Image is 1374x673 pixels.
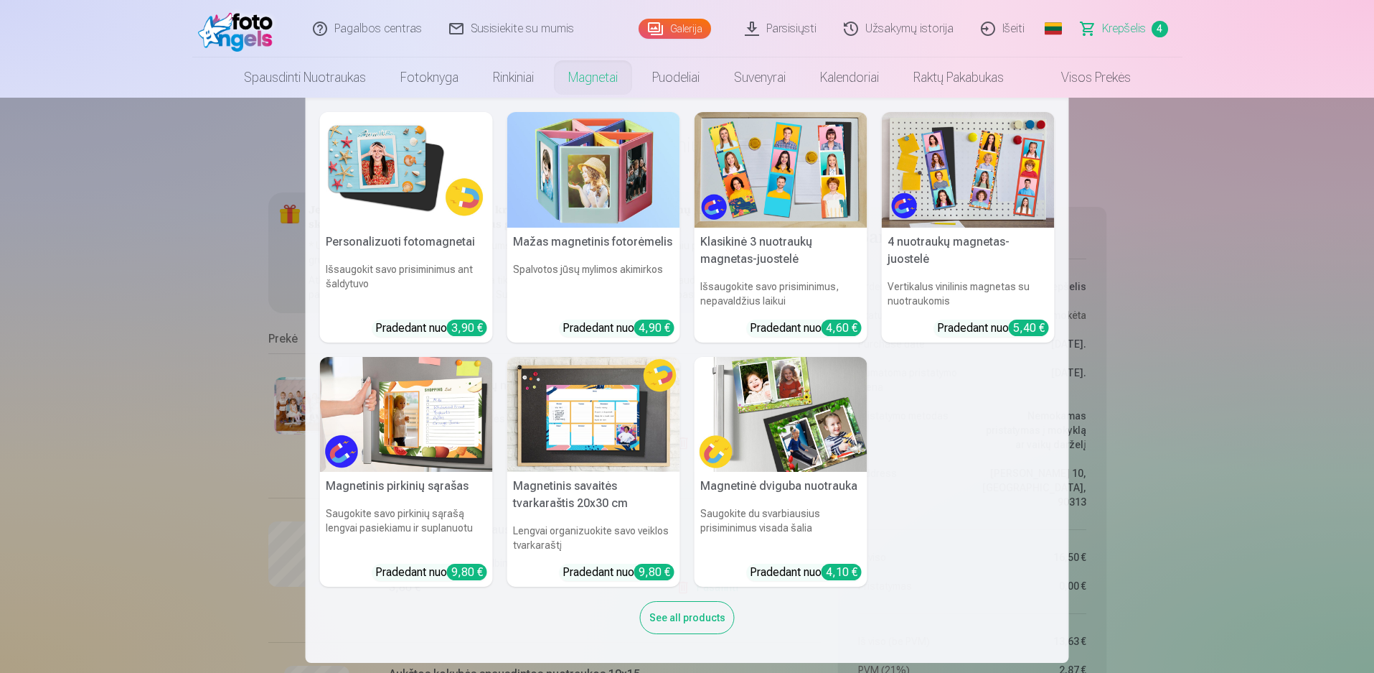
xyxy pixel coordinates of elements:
[1152,21,1168,37] span: 4
[375,564,487,581] div: Pradedant nuo
[320,112,493,228] img: Personalizuoti fotomagnetai
[695,112,867,228] img: Klasikinė 3 nuotraukų magnetas-juostelė
[717,57,803,98] a: Suvenyrai
[320,357,493,473] img: Magnetinis pirkinių sąrašas
[803,57,896,98] a: Kalendoriai
[375,320,487,337] div: Pradedant nuo
[1009,320,1049,336] div: 5,40 €
[320,112,493,343] a: Personalizuoti fotomagnetaiPersonalizuoti fotomagnetaiIšsaugokit savo prisiminimus ant šaldytuvoP...
[882,228,1055,274] h5: 4 nuotraukų magnetas-juostelė
[695,357,867,588] a: Magnetinė dviguba nuotrauka Magnetinė dviguba nuotraukaSaugokite du svarbiausius prisiminimus vis...
[695,112,867,343] a: Klasikinė 3 nuotraukų magnetas-juostelėKlasikinė 3 nuotraukų magnetas-juostelėIšsaugokite savo pr...
[320,357,493,588] a: Magnetinis pirkinių sąrašas Magnetinis pirkinių sąrašasSaugokite savo pirkinių sąrašą lengvai pas...
[882,112,1055,343] a: 4 nuotraukų magnetas-juostelė4 nuotraukų magnetas-juostelėVertikalus vinilinis magnetas su nuotra...
[640,601,735,634] div: See all products
[695,228,867,274] h5: Klasikinė 3 nuotraukų magnetas-juostelė
[320,228,493,256] h5: Personalizuoti fotomagnetai
[937,320,1049,337] div: Pradedant nuo
[563,320,674,337] div: Pradedant nuo
[695,501,867,558] h6: Saugokite du svarbiausius prisiminimus visada šalia
[198,6,281,52] img: /fa2
[227,57,383,98] a: Spausdinti nuotraukas
[695,357,867,473] img: Magnetinė dviguba nuotrauka
[695,472,867,501] h5: Magnetinė dviguba nuotrauka
[447,320,487,336] div: 3,90 €
[320,256,493,314] h6: Išsaugokit savo prisiminimus ant šaldytuvo
[634,564,674,580] div: 9,80 €
[635,57,717,98] a: Puodeliai
[551,57,635,98] a: Magnetai
[822,564,862,580] div: 4,10 €
[320,501,493,558] h6: Saugokite savo pirkinių sąrašą lengvai pasiekiamu ir suplanuotu
[507,256,680,314] h6: Spalvotos jūsų mylimos akimirkos
[640,609,735,624] a: See all products
[507,518,680,558] h6: Lengvai organizuokite savo veiklos tvarkaraštį
[695,274,867,314] h6: Išsaugokite savo prisiminimus, nepavaldžius laikui
[750,564,862,581] div: Pradedant nuo
[1102,20,1146,37] span: Krepšelis
[320,472,493,501] h5: Magnetinis pirkinių sąrašas
[447,564,487,580] div: 9,80 €
[507,228,680,256] h5: Mažas magnetinis fotorėmelis
[634,320,674,336] div: 4,90 €
[822,320,862,336] div: 4,60 €
[507,357,680,473] img: Magnetinis savaitės tvarkaraštis 20x30 cm
[882,274,1055,314] h6: Vertikalus vinilinis magnetas su nuotraukomis
[639,19,711,39] a: Galerija
[383,57,476,98] a: Fotoknyga
[507,357,680,588] a: Magnetinis savaitės tvarkaraštis 20x30 cmMagnetinis savaitės tvarkaraštis 20x30 cmLengvai organiz...
[476,57,551,98] a: Rinkiniai
[750,320,862,337] div: Pradedant nuo
[507,472,680,518] h5: Magnetinis savaitės tvarkaraštis 20x30 cm
[507,112,680,343] a: Mažas magnetinis fotorėmelisMažas magnetinis fotorėmelisSpalvotos jūsų mylimos akimirkosPradedant...
[1021,57,1148,98] a: Visos prekės
[563,564,674,581] div: Pradedant nuo
[882,112,1055,228] img: 4 nuotraukų magnetas-juostelė
[507,112,680,228] img: Mažas magnetinis fotorėmelis
[896,57,1021,98] a: Raktų pakabukas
